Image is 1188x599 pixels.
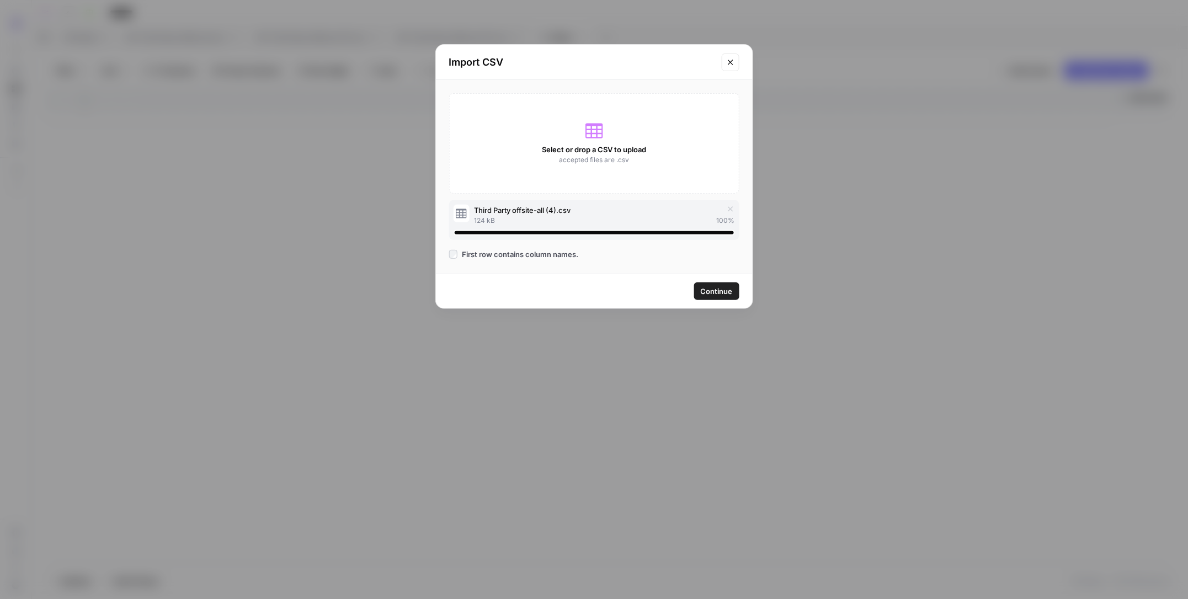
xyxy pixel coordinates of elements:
span: accepted files are .csv [559,155,629,165]
h2: Import CSV [449,55,715,70]
span: Third Party offsite-all (4).csv [474,205,571,216]
span: Continue [701,286,733,297]
span: 100 % [717,216,735,226]
span: Select or drop a CSV to upload [542,144,646,155]
span: 124 kB [474,216,495,226]
button: Continue [694,282,739,300]
button: Close modal [722,54,739,71]
input: First row contains column names. [449,250,458,259]
span: First row contains column names. [462,249,578,260]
